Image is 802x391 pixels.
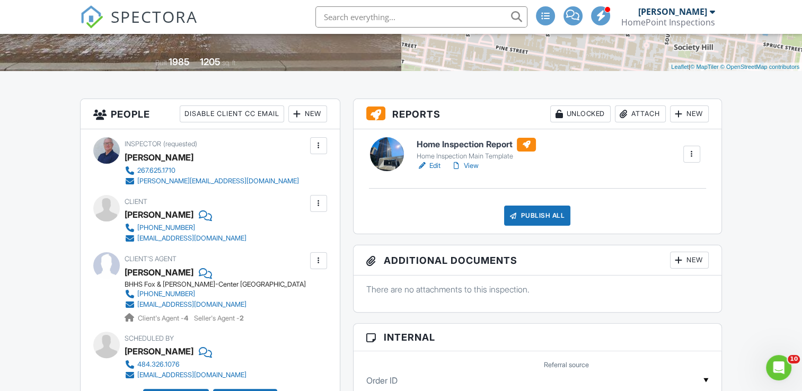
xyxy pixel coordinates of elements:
h3: Additional Documents [354,245,721,276]
a: [PERSON_NAME] [125,264,193,280]
label: Referral source [544,360,589,370]
span: Client's Agent [125,255,177,263]
strong: 4 [184,314,188,322]
span: Client's Agent - [138,314,190,322]
div: BHHS Fox & [PERSON_NAME]-Center [GEOGRAPHIC_DATA] [125,280,306,289]
h3: People [81,99,339,129]
p: There are no attachments to this inspection. [366,283,709,295]
a: [PHONE_NUMBER] [125,223,246,233]
a: Leaflet [671,64,689,70]
div: [PERSON_NAME] [125,149,193,165]
h3: Internal [354,324,721,351]
div: | [668,63,802,72]
div: Unlocked [550,105,611,122]
div: New [288,105,327,122]
div: Disable Client CC Email [180,105,284,122]
div: [EMAIL_ADDRESS][DOMAIN_NAME] [137,300,246,309]
div: HomePoint Inspections [621,17,715,28]
div: Publish All [504,206,570,226]
div: [PERSON_NAME][EMAIL_ADDRESS][DOMAIN_NAME] [137,177,299,185]
div: Attach [615,105,666,122]
span: Scheduled By [125,334,174,342]
div: 484.326.1076 [137,360,180,369]
div: [PERSON_NAME] [638,6,707,17]
div: [PHONE_NUMBER] [137,224,195,232]
span: SPECTORA [111,5,198,28]
label: Order ID [366,375,398,386]
a: [EMAIL_ADDRESS][DOMAIN_NAME] [125,370,246,380]
a: [EMAIL_ADDRESS][DOMAIN_NAME] [125,299,297,310]
a: 484.326.1076 [125,359,246,370]
h3: Reports [354,99,721,129]
div: [PHONE_NUMBER] [137,290,195,298]
a: [PERSON_NAME][EMAIL_ADDRESS][DOMAIN_NAME] [125,176,299,186]
div: New [670,252,709,269]
div: Home Inspection Main Template [417,152,536,161]
div: 1205 [200,56,221,67]
h6: Home Inspection Report [417,138,536,152]
div: [EMAIL_ADDRESS][DOMAIN_NAME] [137,371,246,379]
span: Seller's Agent - [194,314,244,322]
iframe: Intercom live chat [766,355,791,380]
input: Search everything... [315,6,527,28]
a: View [451,161,479,171]
a: Edit [417,161,440,171]
img: The Best Home Inspection Software - Spectora [80,5,103,29]
a: 267.625.1710 [125,165,299,176]
div: New [670,105,709,122]
a: © OpenStreetMap contributors [720,64,799,70]
span: Inspector [125,140,161,148]
a: SPECTORA [80,14,198,37]
span: sq. ft. [222,59,237,67]
a: © MapTiler [690,64,719,70]
div: [EMAIL_ADDRESS][DOMAIN_NAME] [137,234,246,243]
strong: 2 [240,314,244,322]
div: 1985 [169,56,190,67]
span: Client [125,198,147,206]
span: Built [155,59,167,67]
span: (requested) [163,140,197,148]
a: Home Inspection Report Home Inspection Main Template [417,138,536,161]
a: [PHONE_NUMBER] [125,289,297,299]
a: [EMAIL_ADDRESS][DOMAIN_NAME] [125,233,246,244]
div: [PERSON_NAME] [125,207,193,223]
span: 10 [788,355,800,363]
div: 267.625.1710 [137,166,175,175]
div: [PERSON_NAME] [125,343,193,359]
